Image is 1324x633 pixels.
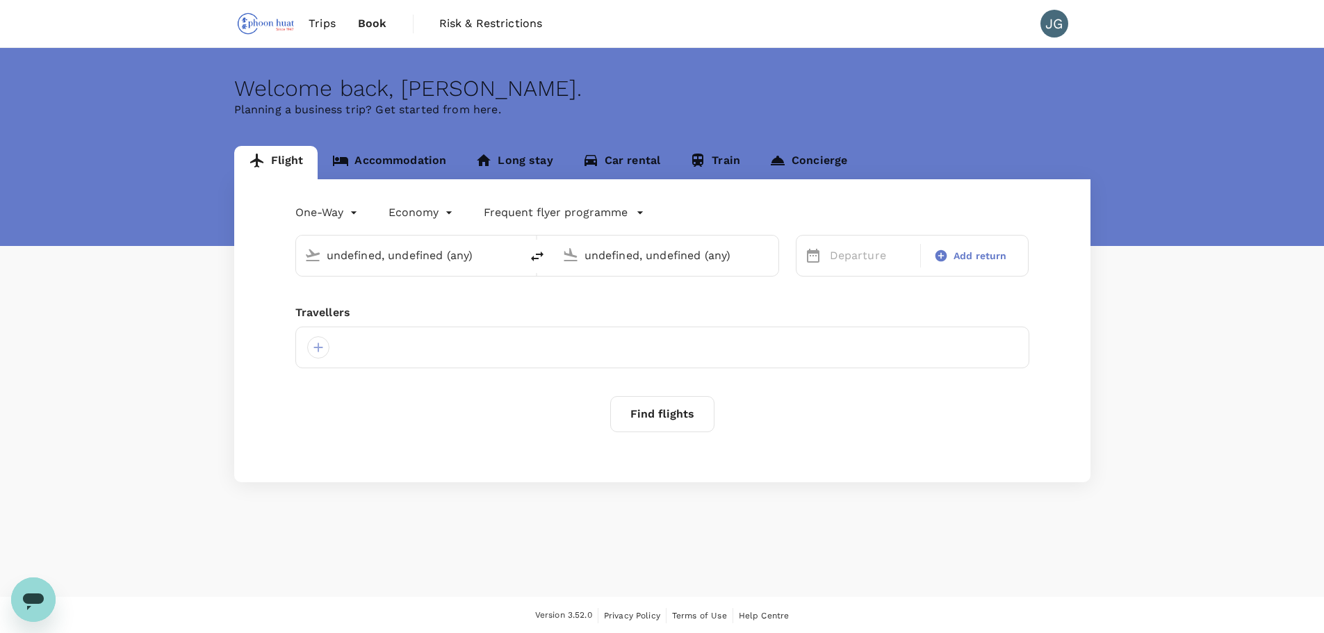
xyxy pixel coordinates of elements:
a: Long stay [461,146,567,179]
input: Depart from [327,245,491,266]
span: Add return [954,249,1007,263]
span: Trips [309,15,336,32]
button: delete [521,240,554,273]
div: Welcome back , [PERSON_NAME] . [234,76,1090,101]
a: Terms of Use [672,608,727,623]
div: One-Way [295,202,361,224]
iframe: Button to launch messaging window [11,577,56,622]
a: Flight [234,146,318,179]
span: Book [358,15,387,32]
a: Help Centre [739,608,790,623]
button: Open [769,254,771,256]
div: Travellers [295,304,1029,321]
span: Terms of Use [672,611,727,620]
a: Concierge [755,146,862,179]
a: Car rental [568,146,676,179]
span: Version 3.52.0 [535,609,592,623]
img: Phoon Huat PTE. LTD. [234,8,298,39]
a: Accommodation [318,146,461,179]
input: Going to [585,245,749,266]
div: Economy [389,202,456,224]
p: Frequent flyer programme [484,204,628,221]
button: Find flights [610,396,714,432]
button: Open [511,254,514,256]
p: Planning a business trip? Get started from here. [234,101,1090,118]
div: JG [1040,10,1068,38]
a: Train [675,146,755,179]
span: Privacy Policy [604,611,660,620]
button: Frequent flyer programme [484,204,644,221]
span: Help Centre [739,611,790,620]
a: Privacy Policy [604,608,660,623]
span: Risk & Restrictions [439,15,543,32]
p: Departure [830,247,912,264]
